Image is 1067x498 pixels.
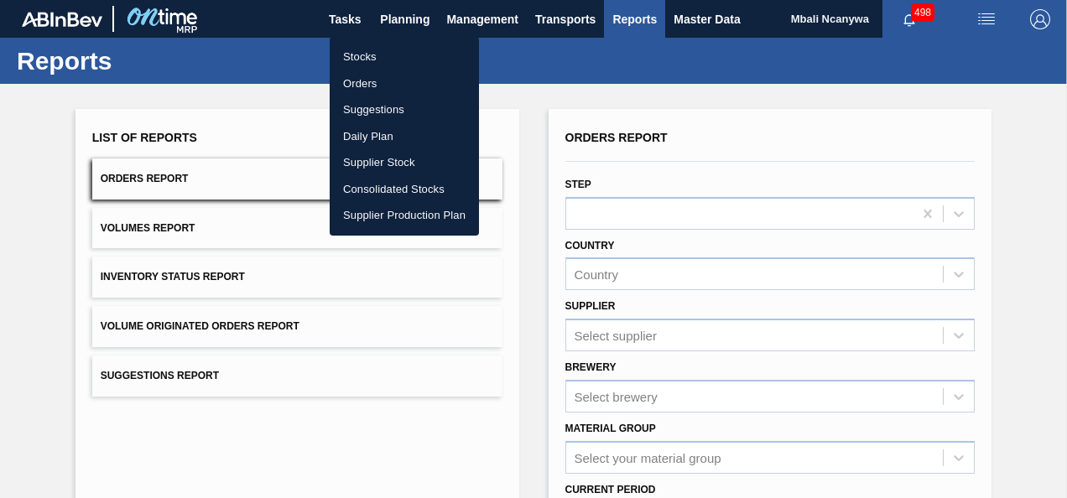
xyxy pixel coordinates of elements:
[330,202,479,229] a: Supplier Production Plan
[330,149,479,176] a: Supplier Stock
[330,176,479,203] a: Consolidated Stocks
[330,123,479,150] a: Daily Plan
[330,70,479,97] a: Orders
[330,44,479,70] a: Stocks
[330,96,479,123] a: Suggestions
